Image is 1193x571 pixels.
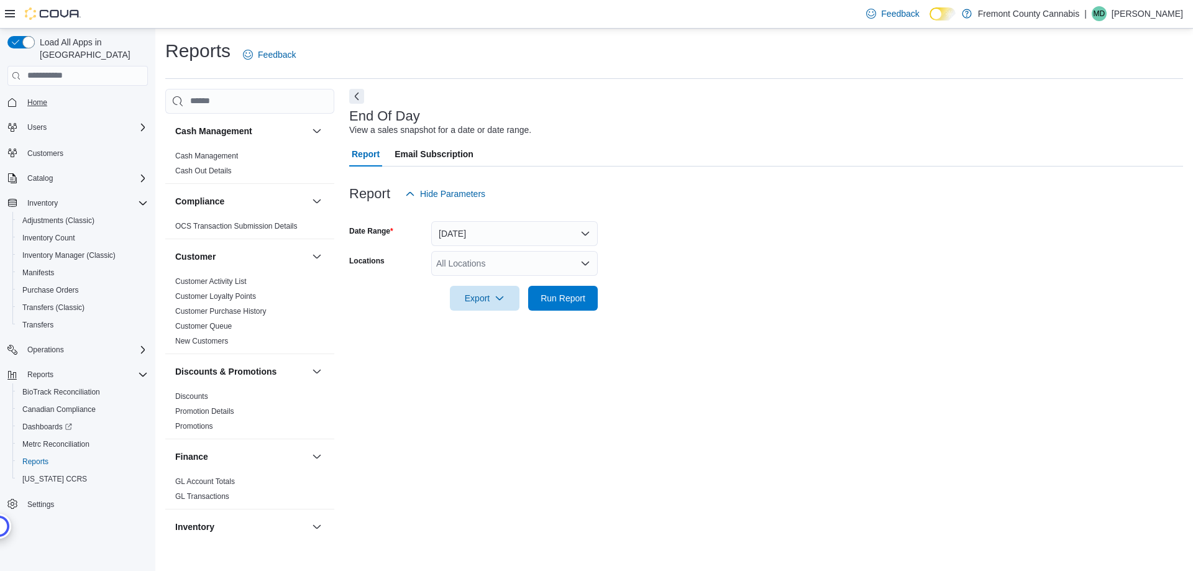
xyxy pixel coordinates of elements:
[17,402,148,417] span: Canadian Compliance
[400,181,490,206] button: Hide Parameters
[12,316,153,334] button: Transfers
[22,457,48,467] span: Reports
[175,421,213,431] span: Promotions
[17,454,148,469] span: Reports
[22,196,148,211] span: Inventory
[27,98,47,107] span: Home
[175,450,307,463] button: Finance
[349,124,531,137] div: View a sales snapshot for a date or date range.
[450,286,519,311] button: Export
[309,249,324,264] button: Customer
[17,283,148,298] span: Purchase Orders
[12,247,153,264] button: Inventory Manager (Classic)
[349,226,393,236] label: Date Range
[309,364,324,379] button: Discounts & Promotions
[175,322,232,331] a: Customer Queue
[27,370,53,380] span: Reports
[175,151,238,161] span: Cash Management
[349,186,390,201] h3: Report
[165,148,334,183] div: Cash Management
[17,419,148,434] span: Dashboards
[175,292,256,301] a: Customer Loyalty Points
[175,222,298,231] a: OCS Transaction Submission Details
[12,229,153,247] button: Inventory Count
[175,306,267,316] span: Customer Purchase History
[22,496,148,512] span: Settings
[17,437,94,452] a: Metrc Reconciliation
[17,248,121,263] a: Inventory Manager (Classic)
[861,1,924,26] a: Feedback
[12,299,153,316] button: Transfers (Classic)
[175,492,229,501] a: GL Transactions
[22,171,58,186] button: Catalog
[165,39,231,63] h1: Reports
[175,321,232,331] span: Customer Queue
[17,472,148,486] span: Washington CCRS
[17,231,80,245] a: Inventory Count
[22,233,75,243] span: Inventory Count
[309,124,324,139] button: Cash Management
[22,342,148,357] span: Operations
[309,194,324,209] button: Compliance
[17,317,58,332] a: Transfers
[175,125,307,137] button: Cash Management
[457,286,512,311] span: Export
[12,212,153,229] button: Adjustments (Classic)
[175,195,307,208] button: Compliance
[175,221,298,231] span: OCS Transaction Submission Details
[175,521,307,533] button: Inventory
[175,365,307,378] button: Discounts & Promotions
[27,148,63,158] span: Customers
[22,404,96,414] span: Canadian Compliance
[175,336,228,346] span: New Customers
[175,337,228,345] a: New Customers
[175,167,232,175] a: Cash Out Details
[175,276,247,286] span: Customer Activity List
[175,422,213,431] a: Promotions
[165,474,334,509] div: Finance
[2,144,153,162] button: Customers
[22,285,79,295] span: Purchase Orders
[165,274,334,354] div: Customer
[580,258,590,268] button: Open list of options
[12,383,153,401] button: BioTrack Reconciliation
[309,519,324,534] button: Inventory
[22,250,116,260] span: Inventory Manager (Classic)
[175,195,224,208] h3: Compliance
[175,291,256,301] span: Customer Loyalty Points
[349,109,420,124] h3: End Of Day
[12,281,153,299] button: Purchase Orders
[1092,6,1107,21] div: Megan Dame
[2,341,153,359] button: Operations
[22,303,85,313] span: Transfers (Classic)
[175,477,235,486] span: GL Account Totals
[7,88,148,546] nav: Complex example
[27,198,58,208] span: Inventory
[17,472,92,486] a: [US_STATE] CCRS
[17,265,148,280] span: Manifests
[27,345,64,355] span: Operations
[352,142,380,167] span: Report
[175,450,208,463] h3: Finance
[17,265,59,280] a: Manifests
[22,120,148,135] span: Users
[175,152,238,160] a: Cash Management
[12,264,153,281] button: Manifests
[528,286,598,311] button: Run Report
[12,453,153,470] button: Reports
[17,213,148,228] span: Adjustments (Classic)
[175,392,208,401] a: Discounts
[17,248,148,263] span: Inventory Manager (Classic)
[17,437,148,452] span: Metrc Reconciliation
[35,36,148,61] span: Load All Apps in [GEOGRAPHIC_DATA]
[17,300,148,315] span: Transfers (Classic)
[175,250,307,263] button: Customer
[2,495,153,513] button: Settings
[22,439,89,449] span: Metrc Reconciliation
[175,307,267,316] a: Customer Purchase History
[27,500,54,509] span: Settings
[22,268,54,278] span: Manifests
[175,521,214,533] h3: Inventory
[238,42,301,67] a: Feedback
